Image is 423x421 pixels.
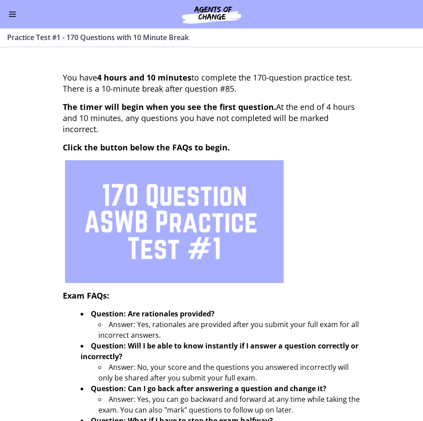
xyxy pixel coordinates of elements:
[63,290,109,301] span: Exam FAQs:
[98,394,360,415] li: Answer: Yes, you can go backward and forward at any time while taking the exam. You can also "mar...
[98,319,360,340] li: Answer: Yes, rationales are provided after you submit your full exam for all incorrect answers.
[63,101,276,112] span: The timer will begin when you see the first question.
[63,72,352,94] span: You have to complete the 170-question practice test. There is a 10-minute break after question #85.
[91,384,326,393] strong: Question: Can I go back after answering a question and change it?
[97,72,191,83] strong: 4 hours and 10 minutes
[63,101,355,134] span: At the end of 4 hours and 10 minutes, any questions you have not completed will be marked incorrect.
[158,4,265,25] img: Agents of Change
[91,309,215,319] strong: Question: Are rationales provided?
[7,9,18,20] button: Enable menu
[7,32,405,43] h3: Practice Test #1 - 170 Questions with 10 Minute Break
[63,142,230,153] span: Click the button below the FAQs to begin.
[65,160,284,283] img: 1.png
[81,341,358,361] strong: Question: Will I be able to know instantly if I answer a question correctly or incorrectly?
[98,362,360,383] li: Answer: No, your score and the questions you answered incorrectly will only be shared after you s...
